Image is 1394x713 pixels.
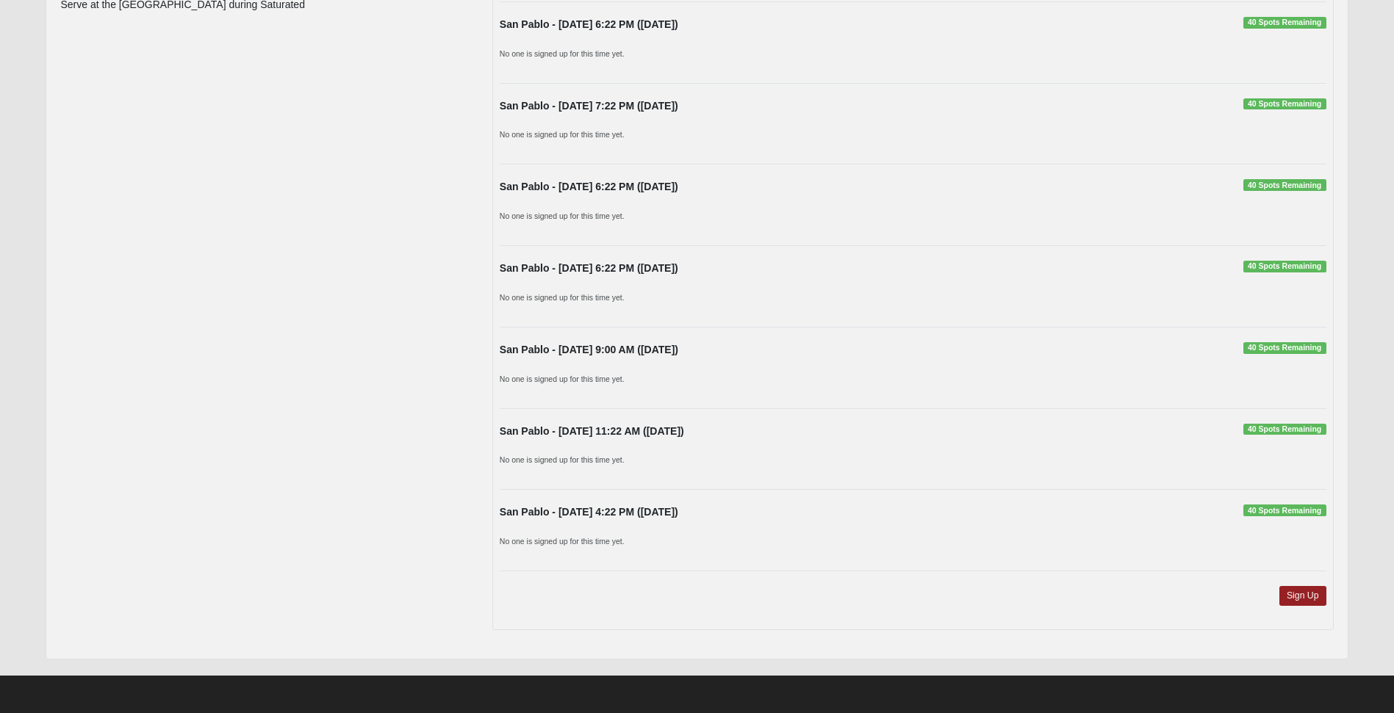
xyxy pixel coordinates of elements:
span: 40 Spots Remaining [1243,424,1326,435]
span: 40 Spots Remaining [1243,504,1326,516]
span: 40 Spots Remaining [1243,98,1326,110]
span: 40 Spots Remaining [1243,261,1326,272]
a: Sign Up [1279,586,1326,606]
small: No one is signed up for this time yet. [500,49,625,58]
small: No one is signed up for this time yet. [500,130,625,139]
strong: San Pablo - [DATE] 6:22 PM ([DATE]) [500,18,678,30]
strong: San Pablo - [DATE] 9:00 AM ([DATE]) [500,344,678,355]
span: 40 Spots Remaining [1243,17,1326,29]
strong: San Pablo - [DATE] 6:22 PM ([DATE]) [500,181,678,192]
small: No one is signed up for this time yet. [500,374,625,383]
strong: San Pablo - [DATE] 7:22 PM ([DATE]) [500,100,678,112]
span: 40 Spots Remaining [1243,179,1326,191]
small: No one is signed up for this time yet. [500,293,625,302]
small: No one is signed up for this time yet. [500,211,625,220]
strong: San Pablo - [DATE] 6:22 PM ([DATE]) [500,262,678,274]
small: No one is signed up for this time yet. [500,455,625,464]
strong: San Pablo - [DATE] 4:22 PM ([DATE]) [500,506,678,518]
small: No one is signed up for this time yet. [500,537,625,546]
strong: San Pablo - [DATE] 11:22 AM ([DATE]) [500,425,684,437]
span: 40 Spots Remaining [1243,342,1326,354]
